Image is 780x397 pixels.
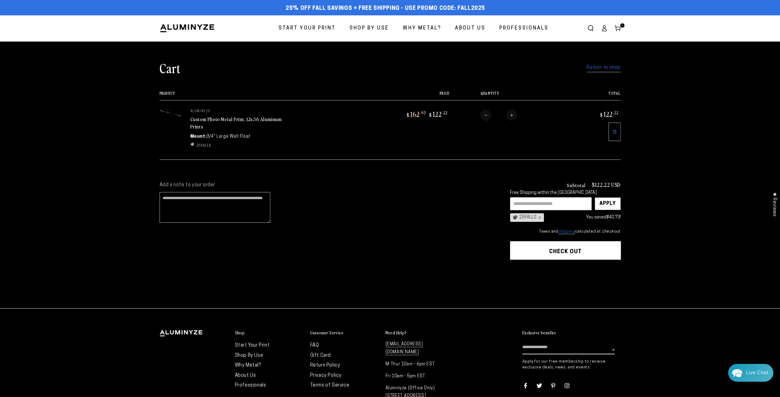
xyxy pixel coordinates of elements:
a: Privacy Policy [310,373,342,378]
div: × [536,215,541,220]
a: Terms of Service [310,383,350,388]
span: Start Your Print [279,24,336,33]
span: $ [429,112,432,118]
th: Price [357,91,450,100]
p: M-Thur 10am - 6pm EST [386,360,455,368]
dt: Mount: [190,133,207,140]
a: Remove 12"x36" Panoramic White Glossy Aluminyzed Photo [608,123,621,141]
a: FAQ [310,343,319,348]
bdi: 122 [599,110,619,118]
dd: 3/4" Large Wall Float [207,133,251,140]
a: Professionals [495,20,553,37]
p: aluminyze [190,110,283,113]
h2: Customer Service [310,330,343,336]
span: $40.73 [606,215,620,220]
a: Start Your Print [235,343,270,348]
a: Why Metal? [398,20,446,37]
button: Check out [510,241,621,260]
th: Total [567,91,621,100]
small: Taxes and calculated at checkout [510,229,621,235]
button: Subscribe [611,340,615,359]
h2: Exclusive benefits [522,330,556,336]
summary: Need Help? [386,330,455,336]
summary: Shop [235,330,304,336]
a: About Us [235,373,256,378]
a: shipping [558,230,575,234]
summary: Search our site [584,22,597,35]
a: Shop By Use [235,353,263,358]
th: Quantity [449,91,567,100]
h1: Cart [160,60,180,76]
input: Quantity for Custom Photo Metal Print, 12x36 Aluminum Prints [491,110,506,121]
a: Professionals [235,383,266,388]
bdi: 122 [428,110,447,118]
a: Return to shop [587,63,620,72]
summary: Customer Service [310,330,379,336]
div: Click to open Judge.me floating reviews tab [768,187,780,221]
span: 1 [621,23,623,28]
ul: Discount [190,142,283,148]
a: Start Your Print [274,20,340,37]
sup: .95 [420,110,426,115]
p: Fri 10am - 5pm EST [386,372,455,380]
div: Chat widget toggle [728,364,773,382]
a: Custom Photo Metal Print, 12x36 Aluminum Prints [190,116,282,130]
h3: Subtotal [567,183,586,187]
sup: .22 [442,110,447,115]
th: Product [160,91,357,100]
a: Return Policy [310,363,340,368]
div: 25FALLS [510,213,544,222]
a: Gift Card [310,353,331,358]
div: You saved ! [547,214,621,221]
span: Professionals [499,24,548,33]
div: Contact Us Directly [746,364,768,382]
span: $ [600,112,603,118]
bdi: 162 [406,110,426,118]
li: 25FALLS [190,142,283,148]
div: Free Shipping within the [GEOGRAPHIC_DATA] [510,191,621,196]
img: 12"x36" Panoramic White Glossy Aluminyzed Photo [160,110,181,117]
div: Apply [600,198,616,210]
span: $ [406,112,409,118]
span: About Us [455,24,485,33]
img: Aluminyze [160,24,215,33]
h2: Shop [235,330,245,336]
a: Why Metal? [235,363,261,368]
summary: Exclusive benefits [522,330,621,336]
sup: .22 [613,110,619,115]
span: 25% off FALL Savings + Free Shipping - Use Promo Code: FALL2025 [286,5,485,12]
a: Shop By Use [345,20,394,37]
label: Add a note to your order [160,182,498,188]
span: Shop By Use [350,24,389,33]
h2: Need Help? [386,330,407,336]
iframe: PayPal-paypal [510,272,621,285]
a: About Us [450,20,490,37]
span: Why Metal? [403,24,441,33]
p: Apply for our free membership to receive exclusive deals, news, and events. [522,359,621,370]
a: [EMAIL_ADDRESS][DOMAIN_NAME] [386,342,423,355]
p: $122.22 USD [592,182,621,187]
